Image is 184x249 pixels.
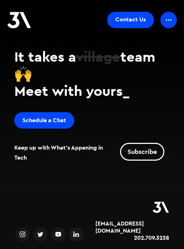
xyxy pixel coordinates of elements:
[95,220,169,234] a: [EMAIL_ADDRESS][DOMAIN_NAME]
[134,234,169,242] a: 202.709.3238
[76,47,120,66] span: village
[107,12,154,28] a: Contact Us
[14,112,74,129] a: Schedule a Chat
[14,48,170,82] h2: It takes a team 🙌
[14,82,170,99] h2: Meet with yours_
[120,143,164,161] a: Subscribe
[14,143,170,162] div: Keep up with What's Appening in Tech
[23,117,66,124] div: Schedule a Chat
[115,16,146,23] div: Contact Us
